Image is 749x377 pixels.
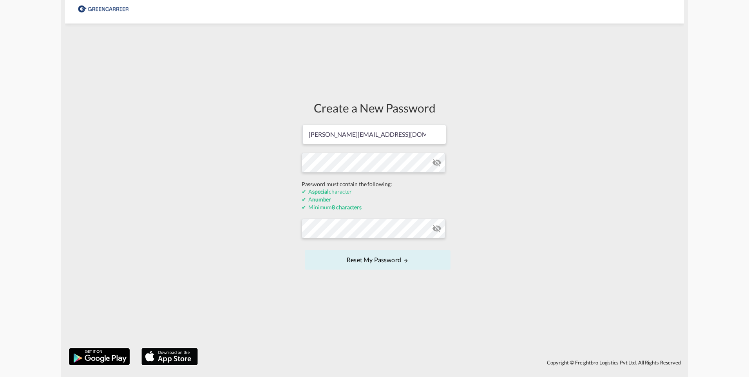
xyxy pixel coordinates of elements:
[68,347,130,366] img: google.png
[332,204,362,210] b: 8 characters
[302,188,447,196] div: A character
[202,356,684,369] div: Copyright © Freightbro Logistics Pvt Ltd. All Rights Reserved
[302,203,447,211] div: Minimum
[302,196,447,203] div: A
[432,158,441,167] md-icon: icon-eye-off
[312,196,331,203] b: number
[302,100,447,116] div: Create a New Password
[312,188,329,195] b: special
[141,347,199,366] img: apple.png
[302,125,446,144] input: Email address
[305,250,450,270] button: UPDATE MY PASSWORD
[302,180,447,188] div: Password must contain the following:
[432,224,441,233] md-icon: icon-eye-off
